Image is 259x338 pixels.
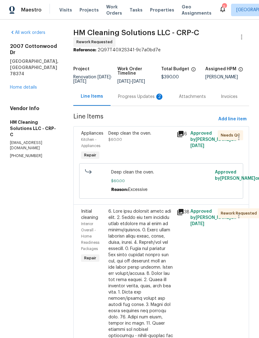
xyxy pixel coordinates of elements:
[10,43,58,56] h2: 2007 Cottonwood Dr
[73,113,216,125] span: Line Items
[132,79,145,84] span: [DATE]
[117,79,130,84] span: [DATE]
[221,94,238,100] div: Invoices
[98,75,111,79] span: [DATE]
[161,67,189,71] h5: Total Budget
[150,7,174,13] span: Properties
[129,8,143,12] span: Tasks
[82,152,99,158] span: Repair
[221,132,243,138] span: Needs QC
[190,131,236,148] span: Approved by [PERSON_NAME] on
[10,85,37,90] a: Home details
[117,67,161,76] h5: Work Order Timeline
[81,93,103,100] div: Line Items
[190,222,204,226] span: [DATE]
[108,138,122,141] span: $60.00
[182,4,211,16] span: Geo Assignments
[190,144,204,148] span: [DATE]
[10,119,58,138] h5: HM Cleaning Solutions LLC - CRP-C
[177,130,187,138] div: 6
[73,29,199,36] span: HM Cleaning Solutions LLC - CRP-C
[10,153,58,159] p: [PHONE_NUMBER]
[179,94,206,100] div: Attachments
[10,105,58,112] h4: Vendor Info
[10,58,58,77] h5: [GEOGRAPHIC_DATA], [GEOGRAPHIC_DATA] 78374
[73,67,89,71] h5: Project
[10,30,45,35] a: All work orders
[190,209,236,226] span: Approved by [PERSON_NAME] on
[73,47,249,53] div: 2Q97T40X2S341-9c7a0bd7e
[10,140,58,151] p: [EMAIL_ADDRESS][DOMAIN_NAME]
[117,79,145,84] span: -
[106,4,122,16] span: Work Orders
[73,75,112,84] span: -
[216,113,249,125] button: Add line item
[205,67,236,71] h5: Assigned HPM
[111,178,211,184] span: $60.00
[111,188,128,192] span: Reason:
[73,48,96,52] b: Reference:
[73,79,86,84] span: [DATE]
[177,208,187,216] div: 38
[156,94,162,100] div: 2
[111,169,211,175] span: Deep clean the oven.
[81,209,98,220] span: Initial cleaning
[81,222,99,251] span: Interior Overall - Home Readiness Packages
[81,138,100,148] span: Kitchen - Appliances
[218,115,247,123] span: Add line item
[161,75,179,79] span: $390.00
[205,75,249,79] div: [PERSON_NAME]
[118,94,164,100] div: Progress Updates
[128,188,148,192] span: Excessive
[21,7,42,13] span: Maestro
[108,130,173,137] div: Deep clean the oven.
[238,67,243,75] span: The hpm assigned to this work order.
[73,75,112,84] span: Renovation
[82,255,99,261] span: Repair
[222,4,226,10] div: 5
[80,7,99,13] span: Projects
[81,131,103,136] span: Appliances
[59,7,72,13] span: Visits
[76,39,115,45] span: Rework Requested
[191,67,196,75] span: The total cost of line items that have been proposed by Opendoor. This sum includes line items th...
